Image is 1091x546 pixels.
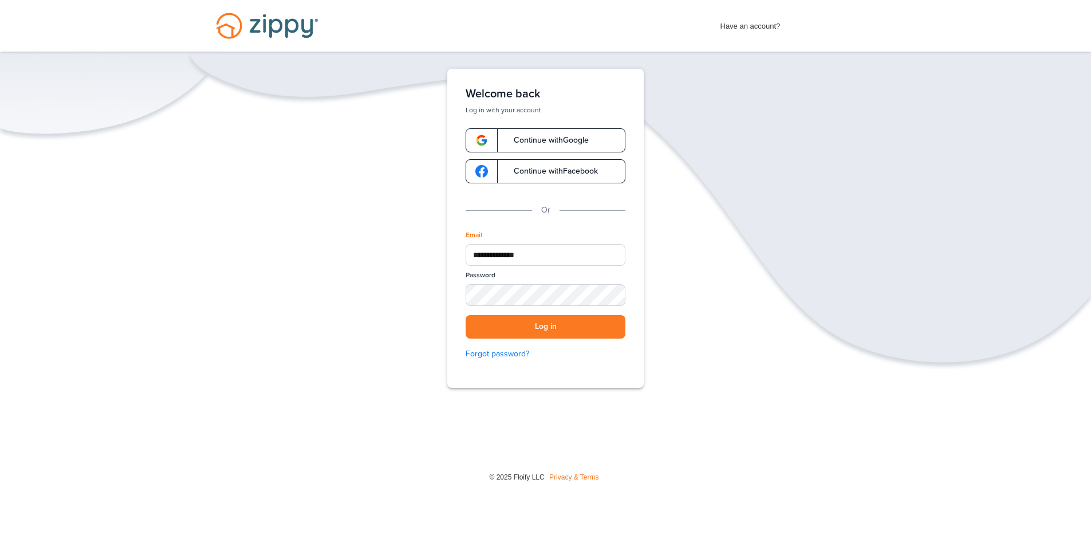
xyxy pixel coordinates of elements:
button: Log in [466,315,625,339]
span: © 2025 Floify LLC [489,473,544,481]
label: Email [466,230,482,240]
h1: Welcome back [466,87,625,101]
label: Password [466,270,495,280]
img: google-logo [475,165,488,178]
input: Email [466,244,625,266]
span: Have an account? [720,14,781,33]
p: Or [541,204,550,217]
span: Continue with Google [502,136,589,144]
p: Log in with your account. [466,105,625,115]
span: Continue with Facebook [502,167,598,175]
a: google-logoContinue withGoogle [466,128,625,152]
a: Forgot password? [466,348,625,360]
a: Privacy & Terms [549,473,598,481]
input: Password [466,284,625,306]
a: google-logoContinue withFacebook [466,159,625,183]
img: google-logo [475,134,488,147]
